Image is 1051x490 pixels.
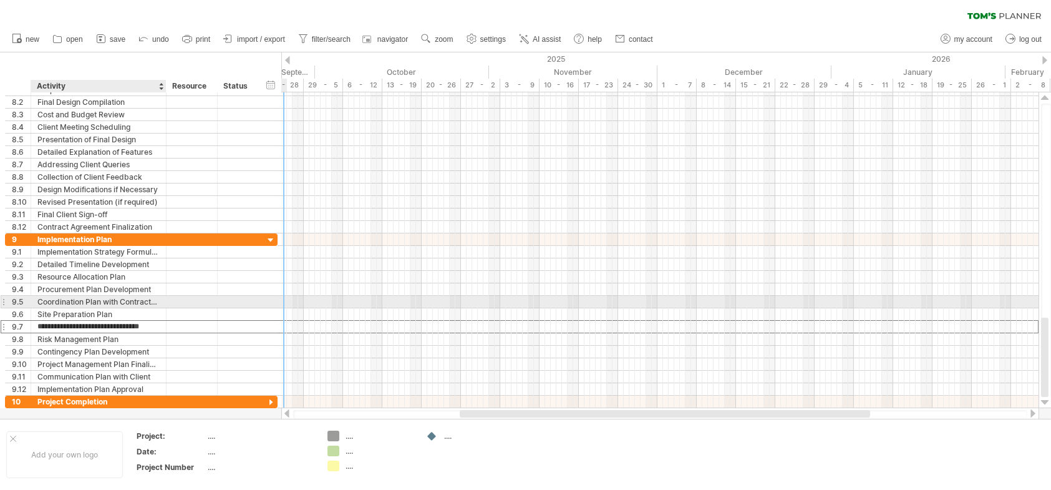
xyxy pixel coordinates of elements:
[12,346,31,358] div: 9.9
[12,246,31,258] div: 9.1
[26,35,39,44] span: new
[1019,35,1042,44] span: log out
[37,333,160,345] div: Risk Management Plan
[12,134,31,145] div: 8.5
[37,109,160,120] div: Cost and Budget Review
[629,35,653,44] span: contact
[66,35,83,44] span: open
[954,35,992,44] span: my account
[533,35,561,44] span: AI assist
[815,79,854,92] div: 29 - 4
[172,80,210,92] div: Resource
[196,35,210,44] span: print
[12,208,31,220] div: 8.11
[461,79,500,92] div: 27 - 2
[516,31,564,47] a: AI assist
[37,233,160,245] div: Implementation Plan
[893,79,932,92] div: 12 - 18
[237,35,285,44] span: import / export
[137,446,205,457] div: Date:
[12,358,31,370] div: 9.10
[418,31,457,47] a: zoom
[12,396,31,408] div: 10
[775,79,815,92] div: 22 - 28
[37,308,160,320] div: Site Preparation Plan
[12,146,31,158] div: 8.6
[612,31,657,47] a: contact
[6,431,123,478] div: Add your own logo
[736,79,775,92] div: 15 - 21
[12,171,31,183] div: 8.8
[37,184,160,195] div: Design Modifications if Necessary
[377,35,408,44] span: navigator
[500,79,540,92] div: 3 - 9
[12,109,31,120] div: 8.3
[571,31,606,47] a: help
[588,35,602,44] span: help
[93,31,129,47] a: save
[37,271,160,283] div: Resource Allocation Plan
[37,246,160,258] div: Implementation Strategy Formulation
[343,79,382,92] div: 6 - 12
[854,79,893,92] div: 5 - 11
[444,431,512,441] div: ....
[37,221,160,233] div: Contract Agreement Finalization
[37,346,160,358] div: Contingency Plan Development
[152,35,169,44] span: undo
[220,31,289,47] a: import / export
[12,96,31,108] div: 8.2
[346,431,414,441] div: ....
[135,31,173,47] a: undo
[110,35,125,44] span: save
[480,35,506,44] span: settings
[12,159,31,170] div: 8.7
[12,308,31,320] div: 9.6
[12,371,31,383] div: 9.11
[264,79,304,92] div: 22 - 28
[932,79,972,92] div: 19 - 25
[1002,31,1045,47] a: log out
[618,79,657,92] div: 24 - 30
[9,31,43,47] a: new
[12,233,31,245] div: 9
[12,333,31,345] div: 9.8
[208,462,312,473] div: ....
[37,121,160,133] div: Client Meeting Scheduling
[37,258,160,270] div: Detailed Timeline Development
[37,396,160,408] div: Project Completion
[137,431,205,441] div: Project:
[295,31,354,47] a: filter/search
[37,96,160,108] div: Final Design Compilation
[937,31,996,47] a: my account
[37,283,160,295] div: Procurement Plan Development
[37,159,160,170] div: Addressing Client Queries
[657,79,697,92] div: 1 - 7
[315,66,489,79] div: October 2025
[12,196,31,208] div: 8.10
[37,296,160,308] div: Coordination Plan with Contractors
[208,446,312,457] div: ....
[422,79,461,92] div: 20 - 26
[540,79,579,92] div: 10 - 16
[346,461,414,471] div: ....
[37,80,159,92] div: Activity
[435,35,453,44] span: zoom
[208,431,312,441] div: ....
[37,383,160,395] div: Implementation Plan Approval
[12,296,31,308] div: 9.5
[304,79,343,92] div: 29 - 5
[382,79,422,92] div: 13 - 19
[657,66,831,79] div: December 2025
[37,171,160,183] div: Collection of Client Feedback
[223,80,251,92] div: Status
[12,283,31,295] div: 9.4
[12,121,31,133] div: 8.4
[37,146,160,158] div: Detailed Explanation of Features
[12,184,31,195] div: 8.9
[489,66,657,79] div: November 2025
[697,79,736,92] div: 8 - 14
[346,446,414,456] div: ....
[12,221,31,233] div: 8.12
[579,79,618,92] div: 17 - 23
[137,462,205,473] div: Project Number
